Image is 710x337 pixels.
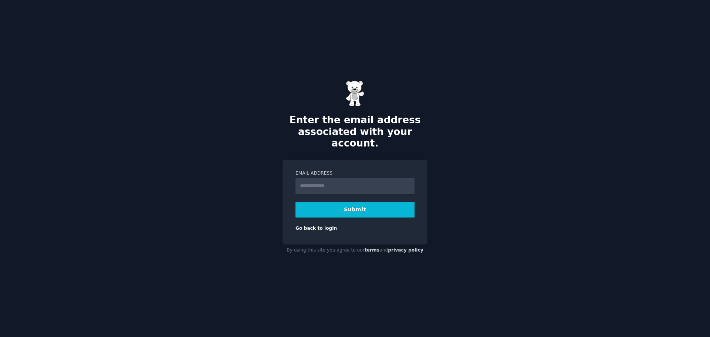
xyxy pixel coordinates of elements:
[346,81,364,107] img: Gummy Bear
[295,170,415,177] label: Email Address
[388,247,423,253] a: privacy policy
[295,226,337,231] a: Go back to login
[283,114,427,149] h2: Enter the email address associated with your account.
[365,247,379,253] a: terms
[283,245,427,256] div: By using this site you agree to our and
[295,202,415,218] button: Submit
